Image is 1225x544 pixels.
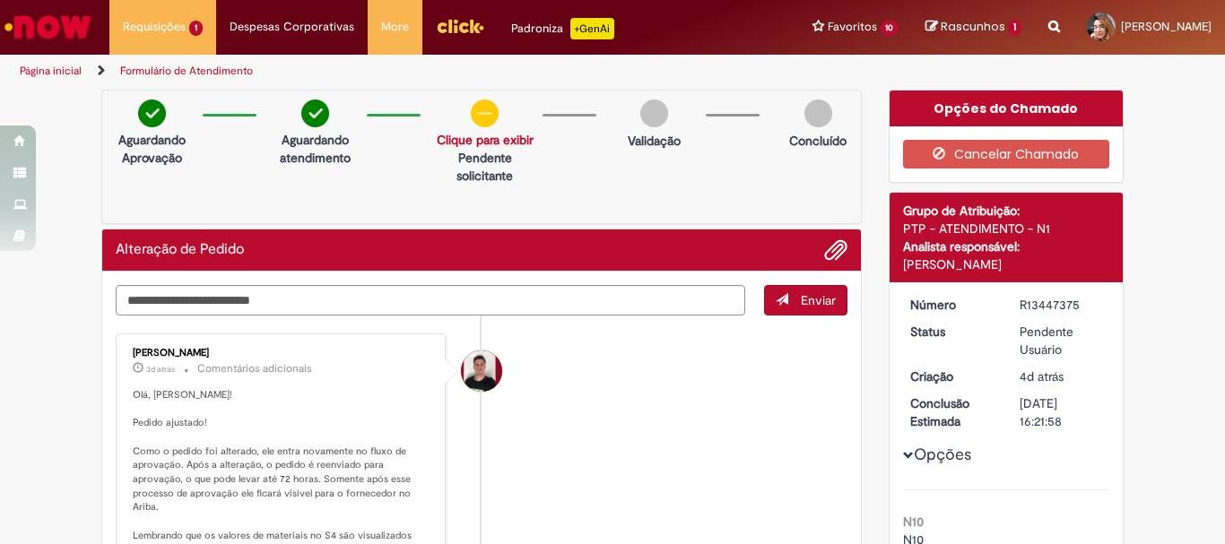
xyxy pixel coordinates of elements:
[197,361,312,376] small: Comentários adicionais
[1020,367,1103,385] div: 26/08/2025 10:21:55
[2,9,94,45] img: ServiceNow
[437,149,534,185] p: Pendente solicitante
[138,99,166,127] img: check-circle-green.png
[903,202,1110,220] div: Grupo de Atribuição:
[897,367,1007,385] dt: Criação
[109,131,194,167] p: Aguardando Aprovação
[1121,19,1212,34] span: [PERSON_NAME]
[146,364,175,375] span: 3d atrás
[20,64,82,78] a: Página inicial
[1020,394,1103,430] div: [DATE] 16:21:58
[116,285,745,315] textarea: Digite sua mensagem aqui...
[789,132,847,150] p: Concluído
[824,238,847,262] button: Adicionar anexos
[804,99,832,127] img: img-circle-grey.png
[903,255,1110,273] div: [PERSON_NAME]
[189,21,203,36] span: 1
[897,296,1007,314] dt: Número
[801,292,836,308] span: Enviar
[13,55,804,88] ul: Trilhas de página
[133,348,431,358] div: [PERSON_NAME]
[903,514,924,530] b: N10
[146,364,175,375] time: 26/08/2025 15:45:34
[903,140,1110,168] button: Cancelar Chamado
[471,99,499,127] img: circle-minus.png
[828,18,877,36] span: Favoritos
[230,18,354,36] span: Despesas Corporativas
[890,91,1124,126] div: Opções do Chamado
[120,64,253,78] a: Formulário de Atendimento
[628,132,681,150] p: Validação
[301,99,329,127] img: check-circle-green.png
[461,350,502,392] div: Matheus Henrique Drudi
[123,18,186,36] span: Requisições
[1020,296,1103,314] div: R13447375
[764,285,847,315] button: Enviar
[436,13,484,39] img: click_logo_yellow_360x200.png
[116,242,244,258] h2: Alteração de Pedido Histórico de tíquete
[437,132,534,148] a: Clique para exibir
[1008,20,1021,36] span: 1
[903,237,1110,255] div: Analista responsável:
[511,18,614,39] div: Padroniza
[273,131,357,167] p: Aguardando atendimento
[640,99,668,127] img: img-circle-grey.png
[925,19,1021,36] a: Rascunhos
[570,18,614,39] p: +GenAi
[381,18,409,36] span: More
[941,18,1005,35] span: Rascunhos
[897,394,1007,430] dt: Conclusão Estimada
[1020,323,1103,358] div: Pendente Usuário
[881,21,899,36] span: 10
[1020,368,1064,384] span: 4d atrás
[1020,368,1064,384] time: 26/08/2025 10:21:55
[903,220,1110,237] div: PTP - ATENDIMENTO - N1
[897,323,1007,341] dt: Status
